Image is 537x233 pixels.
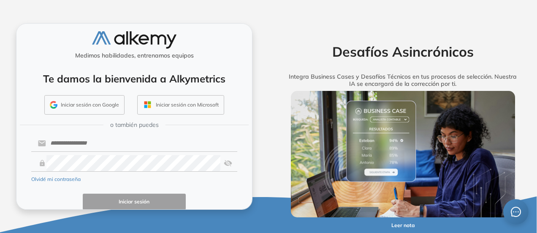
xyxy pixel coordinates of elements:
[224,155,232,171] img: asd
[31,175,81,183] button: Olvidé mi contraseña
[278,44,527,60] h2: Desafíos Asincrónicos
[278,73,527,88] h5: Integra Business Cases y Desafíos Técnicos en tus procesos de selección. Nuestra IA se encargará ...
[143,100,152,110] img: OUTLOOK_ICON
[50,101,57,109] img: GMAIL_ICON
[27,73,241,85] h4: Te damos la bienvenida a Alkymetrics
[83,194,186,210] button: Iniciar sesión
[291,91,515,217] img: img-more-info
[44,95,125,115] button: Iniciar sesión con Google
[110,121,159,129] span: o también puedes
[92,31,176,49] img: logo-alkemy
[137,95,224,115] button: Iniciar sesión con Microsoft
[20,52,249,59] h5: Medimos habilidades, entrenamos equipos
[511,207,521,217] span: message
